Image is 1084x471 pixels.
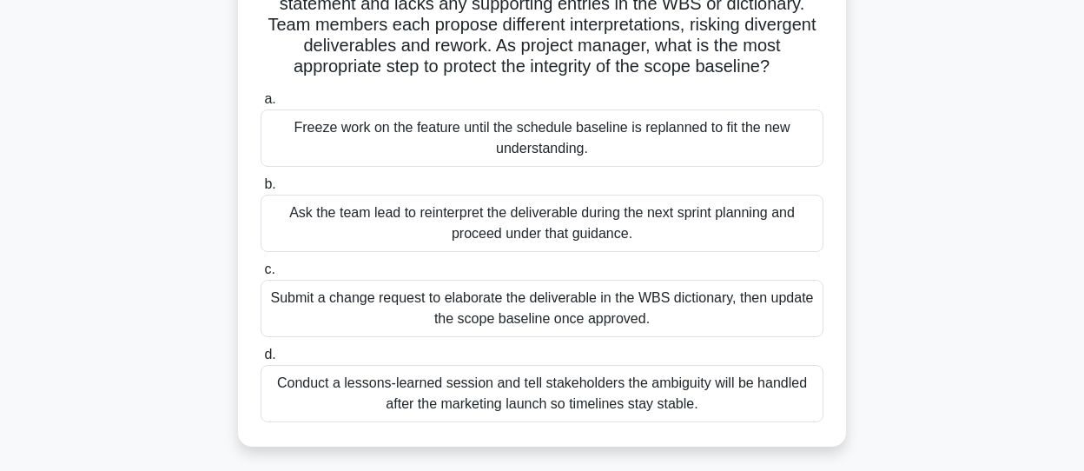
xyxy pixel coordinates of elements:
span: b. [264,176,275,191]
span: c. [264,262,274,276]
div: Submit a change request to elaborate the deliverable in the WBS dictionary, then update the scope... [261,280,823,337]
div: Freeze work on the feature until the schedule baseline is replanned to fit the new understanding. [261,109,823,167]
div: Conduct a lessons-learned session and tell stakeholders the ambiguity will be handled after the m... [261,365,823,422]
span: a. [264,91,275,106]
span: d. [264,347,275,362]
div: Ask the team lead to reinterpret the deliverable during the next sprint planning and proceed unde... [261,195,823,252]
